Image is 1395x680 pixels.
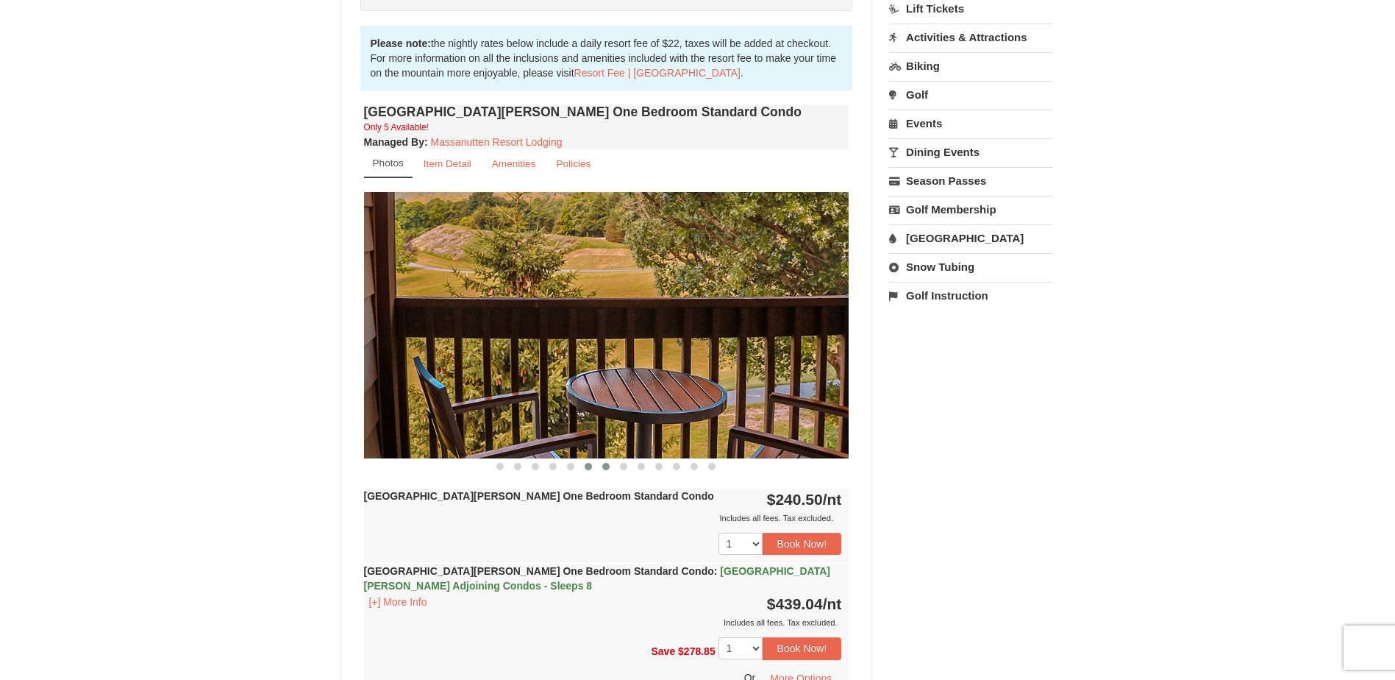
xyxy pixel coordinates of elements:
small: Policies [556,158,591,169]
span: /nt [823,491,842,508]
a: Biking [889,52,1053,79]
small: Item Detail [424,158,471,169]
a: Golf Instruction [889,282,1053,309]
a: Golf Membership [889,196,1053,223]
button: [+] More Info [364,594,432,610]
a: Snow Tubing [889,253,1053,280]
button: Book Now! [763,533,842,555]
span: $278.85 [678,645,716,657]
strong: Please note: [371,38,431,49]
strong: [GEOGRAPHIC_DATA][PERSON_NAME] One Bedroom Standard Condo [364,490,714,502]
strong: [GEOGRAPHIC_DATA][PERSON_NAME] One Bedroom Standard Condo [364,565,830,592]
a: Golf [889,81,1053,108]
a: Resort Fee | [GEOGRAPHIC_DATA] [574,67,741,79]
span: /nt [823,595,842,612]
strong: : [364,136,428,148]
a: Activities & Attractions [889,24,1053,51]
a: Policies [546,149,600,178]
span: : [714,565,718,577]
a: Item Detail [414,149,481,178]
a: [GEOGRAPHIC_DATA] [889,224,1053,252]
span: $439.04 [767,595,823,612]
button: Book Now! [763,637,842,659]
a: Massanutten Resort Lodging [431,136,563,148]
small: Amenities [492,158,536,169]
div: Includes all fees. Tax excluded. [364,615,842,630]
a: Dining Events [889,138,1053,166]
span: Save [651,645,675,657]
div: the nightly rates below include a daily resort fee of $22, taxes will be added at checkout. For m... [360,26,853,91]
a: Amenities [482,149,546,178]
h4: [GEOGRAPHIC_DATA][PERSON_NAME] One Bedroom Standard Condo [364,105,849,119]
img: 18876286-194-d154b5b5.jpg [364,192,849,458]
span: Managed By [364,136,424,148]
a: Photos [364,149,413,178]
small: Photos [373,157,404,169]
a: Events [889,110,1053,137]
a: Season Passes [889,167,1053,194]
strong: $240.50 [767,491,842,508]
div: Includes all fees. Tax excluded. [364,511,842,525]
small: Only 5 Available! [364,122,429,132]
